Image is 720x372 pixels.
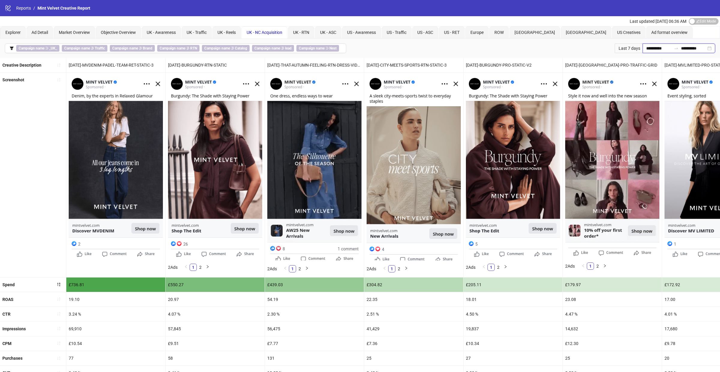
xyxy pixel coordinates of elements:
button: left [580,262,587,270]
span: left [383,266,386,270]
a: 2 [495,264,502,271]
span: ∌ [157,45,199,52]
span: sort-ascending [57,326,61,331]
a: 2 [594,263,601,269]
div: 18.01 [463,292,562,307]
div: £9.51 [166,336,265,351]
span: sort-ascending [57,63,61,67]
li: 2 [296,265,303,272]
b: lead [285,46,292,50]
span: left [283,266,287,270]
div: 2.51 % [364,307,463,321]
div: £12.30 [563,336,662,351]
button: Campaign name ∋ _UK_Campaign name ∌ TrafficCampaign name ∌ BrandCampaign name ∌ RTNCampaign name ... [5,43,346,53]
li: 1 [487,264,495,271]
b: Traffic [95,46,105,50]
div: 4.47 % [563,307,662,321]
li: Next Page [601,262,608,270]
li: Previous Page [182,264,190,271]
span: [GEOGRAPHIC_DATA] [514,30,555,35]
span: left [581,264,585,268]
button: right [601,262,608,270]
span: [GEOGRAPHIC_DATA] [566,30,606,35]
a: 1 [289,265,296,272]
span: sort-ascending [57,312,61,316]
b: Impressions [2,326,26,331]
div: [DATE]-CITY-MEETS-SPORTS-RTN-STATIC-3 [364,58,463,72]
div: £550.27 [166,277,265,292]
li: 2 [197,264,204,271]
div: [DATE]-[GEOGRAPHIC_DATA]-PRO-TRAFFIC-GRID [563,58,662,72]
div: 3.24 % [66,307,165,321]
div: £10.34 [463,336,562,351]
div: 131 [265,351,364,365]
span: UK - Reels [217,30,236,35]
li: 1 [190,264,197,271]
span: 2 Ads [466,265,475,270]
li: / [33,5,35,11]
span: filter [10,46,14,50]
div: 23.08 [563,292,662,307]
b: ROAS [2,297,13,302]
a: 1 [587,263,594,269]
span: 2 Ads [367,266,376,271]
span: right [206,265,209,268]
span: to [674,46,679,51]
div: £304.82 [364,277,463,292]
b: CTR [2,312,10,316]
span: right [504,265,507,268]
div: 22.35 [364,292,463,307]
a: Reports [15,5,32,11]
div: [DATE]-MVDENIM-PADEL-TEAM-RET-STATIC-3 [66,58,165,72]
div: [DATE]-THAT-AUTUMN-FEELING-RTN-DRESS-VIDEO [265,58,364,72]
a: 2 [396,265,402,272]
span: right [305,266,309,270]
span: ∌ [202,45,250,52]
div: 25 [563,351,662,365]
span: Objective Overview [101,30,136,35]
span: swap-right [674,46,679,51]
b: Campaign name [204,46,230,50]
span: right [404,266,408,270]
img: Screenshot 6836265162700 [168,75,262,259]
img: Screenshot 6836265157100 [466,75,560,259]
a: 2 [296,265,303,272]
span: US - RET [444,30,460,35]
span: ∌ [110,45,155,52]
div: Last 7 days [615,43,643,53]
div: 14,632 [563,322,662,336]
a: 1 [388,265,395,272]
b: Campaign name [160,46,185,50]
img: Screenshot 6836265162500 [367,75,461,260]
li: 2 [395,265,403,272]
b: Brand [143,46,152,50]
button: left [381,265,388,272]
span: US Creatives [617,30,640,35]
span: sort-ascending [57,78,61,82]
li: 1 [587,262,594,270]
span: Ad format overview [651,30,688,35]
span: UK - Traffic [187,30,207,35]
div: £7.77 [265,336,364,351]
span: sort-ascending [57,297,61,301]
li: Next Page [502,264,509,271]
button: right [303,265,310,272]
b: Spend [2,282,15,287]
b: RTN [190,46,197,50]
b: Campaign name [112,46,138,50]
div: 4.50 % [463,307,562,321]
div: £179.97 [563,277,662,292]
div: 57,845 [166,322,265,336]
b: Campaign name [299,46,325,50]
b: Screenshot [2,77,24,82]
div: [DATE]-BURGUNDY-RTN-STATIC [166,58,265,72]
li: Next Page [204,264,211,271]
span: Market Overview [59,30,90,35]
span: Ad Detail [31,30,48,35]
img: Screenshot 6836270605300 [69,75,163,259]
span: ∋ [296,45,339,52]
span: US - ASC [417,30,433,35]
div: 27 [463,351,562,365]
span: sort-descending [57,282,61,286]
div: £736.81 [66,277,165,292]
